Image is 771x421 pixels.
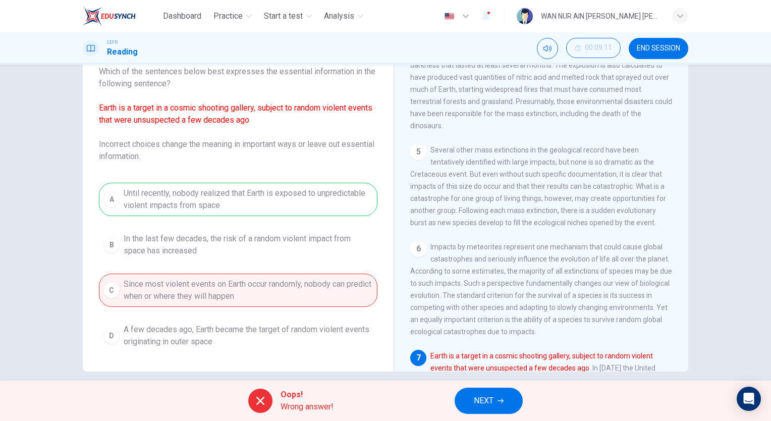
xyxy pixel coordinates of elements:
img: Profile picture [517,8,533,24]
button: NEXT [455,388,523,414]
div: Hide [566,38,621,59]
span: Dashboard [163,10,201,22]
span: Wrong answer! [281,401,334,413]
div: WAN NUR AIN [PERSON_NAME] [PERSON_NAME] [541,10,660,22]
div: 5 [410,144,426,160]
span: Several other mass extinctions in the geological record have been tentatively identified with lar... [410,146,666,227]
span: Practice [213,10,243,22]
button: Practice [209,7,256,25]
button: Dashboard [159,7,205,25]
button: Start a test [260,7,316,25]
font: Earth is a target in a cosmic shooting gallery, subject to random violent events that were unsusp... [99,103,372,125]
span: Start a test [264,10,303,22]
div: 6 [410,241,426,257]
div: Mute [537,38,558,59]
span: Which of the sentences below best expresses the essential information in the following sentence? ... [99,66,377,163]
span: NEXT [474,394,493,408]
h1: Reading [107,46,138,58]
img: EduSynch logo [83,6,136,26]
font: Earth is a target in a cosmic shooting gallery, subject to random violent events that were unsusp... [430,352,653,372]
div: Open Intercom Messenger [737,387,761,411]
span: END SESSION [637,44,680,52]
span: Impacts by meteorites represent one mechanism that could cause global catastrophes and seriously ... [410,243,672,336]
button: 00:09:11 [566,38,621,58]
span: Oops! [281,389,334,401]
img: en [443,13,456,20]
span: 00:09:11 [585,44,612,52]
button: END SESSION [629,38,688,59]
button: Analysis [320,7,367,25]
a: EduSynch logo [83,6,159,26]
div: 7 [410,350,426,366]
span: Analysis [324,10,354,22]
span: CEFR [107,39,118,46]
